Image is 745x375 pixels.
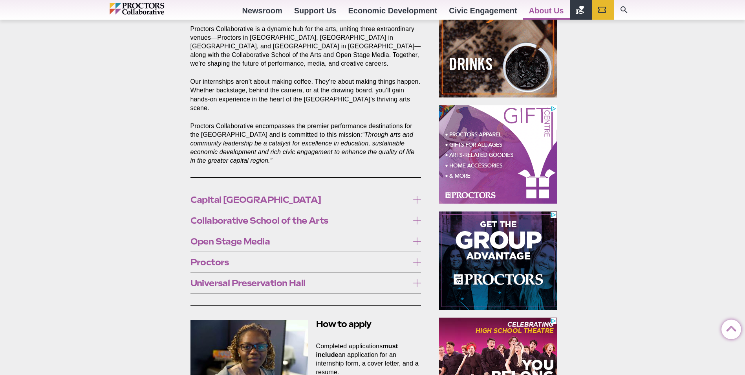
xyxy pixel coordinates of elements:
img: Proctors logo [110,3,198,15]
a: Back to Top [721,320,737,336]
iframe: Advertisement [439,211,557,310]
p: Proctors Collaborative is a dynamic hub for the arts, uniting three extraordinary venues—Proctors... [190,25,421,68]
iframe: Advertisement [439,105,557,204]
span: Universal Preservation Hall [190,279,409,287]
span: Proctors [190,258,409,267]
p: Proctors Collaborative encompasses the premier performance destinations for the [GEOGRAPHIC_DATA]... [190,122,421,165]
h2: How to apply [190,318,421,330]
span: Capital [GEOGRAPHIC_DATA] [190,195,409,204]
span: Collaborative School of the Arts [190,216,409,225]
p: Our internships aren’t about making coffee. They’re about making things happen. Whether backstage... [190,77,421,112]
span: Open Stage Media [190,237,409,246]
